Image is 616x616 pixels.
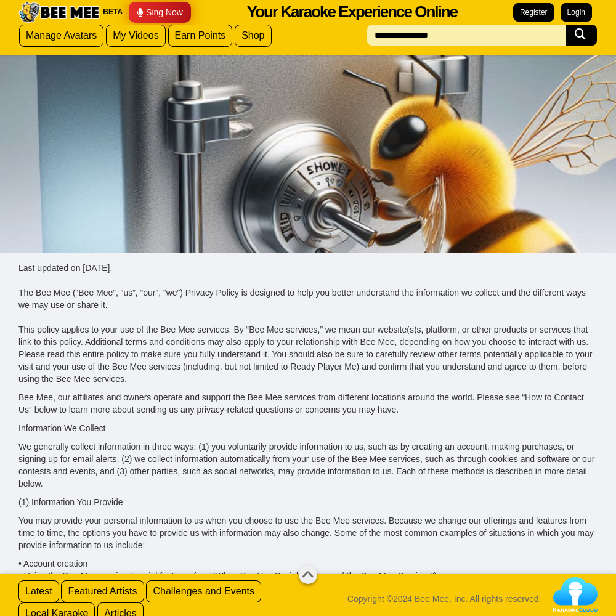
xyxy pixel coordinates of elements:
img: Karaoke%20Cloud%20Logo@3x.png [553,577,598,612]
div: Your Karaoke Experience Online [247,1,457,23]
p: We generally collect information in three ways: (1) you voluntarily provide information to us, su... [18,440,598,490]
a: Latest [18,580,59,602]
p: You may provide your personal information to us when you choose to use the Bee Mee services. Beca... [18,514,598,551]
p: Bee Mee, our affiliates and owners operate and support the Bee Mee services from different locati... [18,391,598,416]
a: Login [561,3,592,22]
img: Bee Mee [17,1,101,23]
p: Information We Collect [18,422,598,434]
p: (1) Information You Provide [18,496,598,508]
span: Copyright ©2024 Bee Mee, Inc. All rights reserved. [347,593,541,605]
a: Sing Now [129,2,191,23]
p: Last updated on [DATE]. The Bee Mee (“Bee Mee”, “us”, “our”, “we”) Privacy Policy is designed to ... [18,262,598,385]
span: BETA [103,7,123,17]
a: Earn Points [168,25,233,47]
a: Featured Artists [61,580,144,602]
a: Register [513,3,554,22]
a: Manage Avatars [19,25,103,47]
a: Shop [235,25,271,47]
a: Challenges and Events [146,580,261,602]
a: My Videos [106,25,165,47]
